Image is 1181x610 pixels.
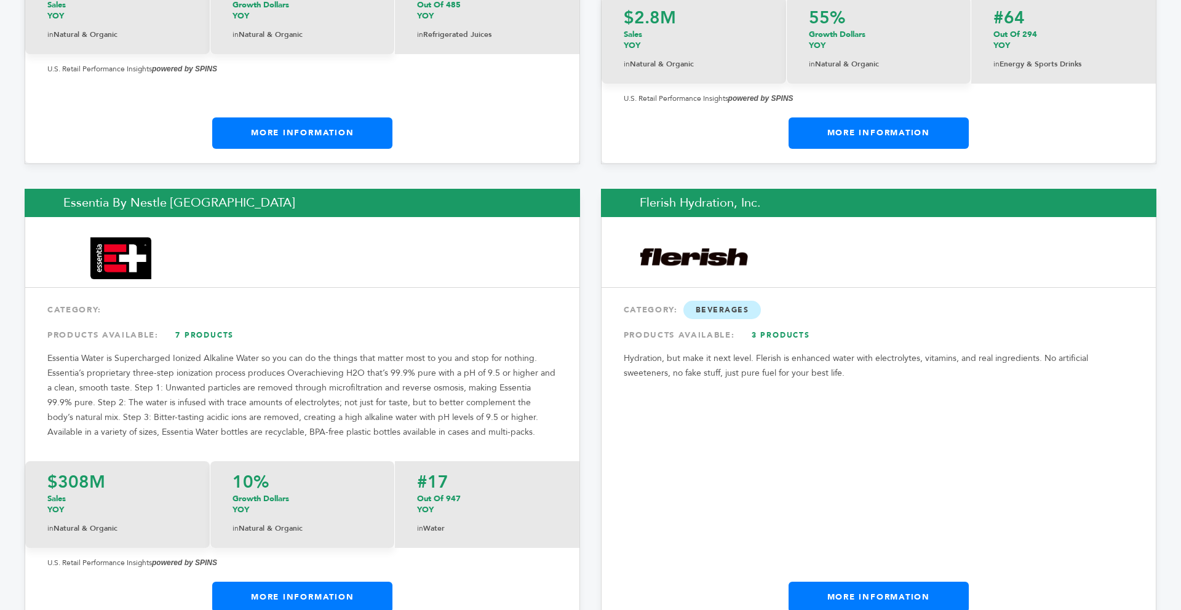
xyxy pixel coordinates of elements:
[417,30,423,39] span: in
[993,40,1010,51] span: YOY
[47,324,557,346] div: PRODUCTS AVAILABLE:
[47,521,188,536] p: Natural & Organic
[738,324,824,346] a: 3 Products
[212,117,392,148] a: More Information
[47,473,188,491] p: $308M
[64,237,178,279] img: Essentia by Nestle USA
[993,59,1000,69] span: in
[233,504,249,515] span: YOY
[417,473,557,491] p: #17
[624,324,1134,346] div: PRODUCTS AVAILABLE:
[809,29,948,51] p: Growth Dollars
[47,61,557,76] p: U.S. Retail Performance Insights
[809,59,815,69] span: in
[417,28,557,42] p: Refrigerated Juices
[233,493,372,515] p: Growth Dollars
[601,189,1156,217] h2: Flerish Hydration, Inc.
[47,30,54,39] span: in
[624,299,1134,321] div: CATEGORY:
[993,9,1134,26] p: #64
[624,57,764,71] p: Natural & Organic
[47,10,64,22] span: YOY
[624,91,1134,106] p: U.S. Retail Performance Insights
[809,57,948,71] p: Natural & Organic
[233,523,239,533] span: in
[417,504,434,515] span: YOY
[233,10,249,22] span: YOY
[152,65,217,73] strong: powered by SPINS
[417,523,423,533] span: in
[624,59,630,69] span: in
[809,9,948,26] p: 55%
[25,189,580,217] h2: Essentia by Nestle [GEOGRAPHIC_DATA]
[417,493,557,515] p: Out Of 947
[809,40,825,51] span: YOY
[789,117,969,148] a: More Information
[624,29,764,51] p: Sales
[417,521,557,536] p: Water
[233,521,372,536] p: Natural & Organic
[47,504,64,515] span: YOY
[47,28,188,42] p: Natural & Organic
[993,29,1134,51] p: Out of 294
[152,558,217,567] strong: powered by SPINS
[47,523,54,533] span: in
[233,473,372,491] p: 10%
[993,57,1134,71] p: Energy & Sports Drinks
[640,248,754,269] img: Flerish Hydration, Inc.
[233,28,372,42] p: Natural & Organic
[624,351,1134,381] p: Hydration, but make it next level. Flerish is enhanced water with electrolytes, vitamins, and rea...
[47,351,557,440] p: Essentia Water is Supercharged Ionized Alkaline Water so you can do the things that matter most t...
[162,324,248,346] a: 7 Products
[624,9,764,26] p: $2.8M
[47,493,188,515] p: Sales
[683,301,761,319] span: Beverages
[624,40,640,51] span: YOY
[47,555,557,570] p: U.S. Retail Performance Insights
[47,299,557,321] div: CATEGORY:
[233,30,239,39] span: in
[417,10,434,22] span: YOY
[728,94,793,103] strong: powered by SPINS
